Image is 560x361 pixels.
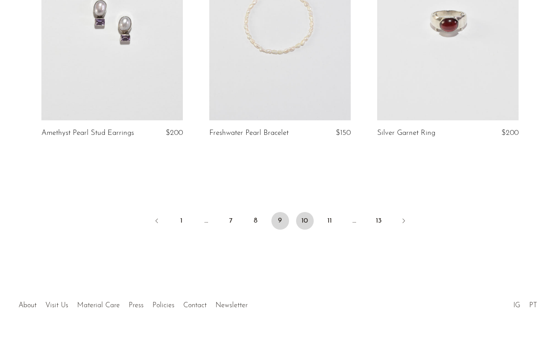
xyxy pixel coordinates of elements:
[336,129,351,137] span: $150
[529,302,537,309] a: PT
[77,302,120,309] a: Material Care
[152,302,174,309] a: Policies
[41,129,134,137] a: Amethyst Pearl Stud Earrings
[173,212,190,230] a: 1
[345,212,363,230] span: …
[148,212,166,231] a: Previous
[19,302,37,309] a: About
[14,295,252,312] ul: Quick links
[209,129,289,137] a: Freshwater Pearl Bracelet
[501,129,519,137] span: $200
[45,302,68,309] a: Visit Us
[129,302,144,309] a: Press
[183,302,207,309] a: Contact
[222,212,240,230] a: 7
[271,212,289,230] span: 9
[296,212,314,230] a: 10
[509,295,541,312] ul: Social Medias
[321,212,338,230] a: 11
[197,212,215,230] span: …
[395,212,412,231] a: Next
[247,212,264,230] a: 8
[166,129,183,137] span: $200
[377,129,435,137] a: Silver Garnet Ring
[370,212,388,230] a: 13
[513,302,520,309] a: IG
